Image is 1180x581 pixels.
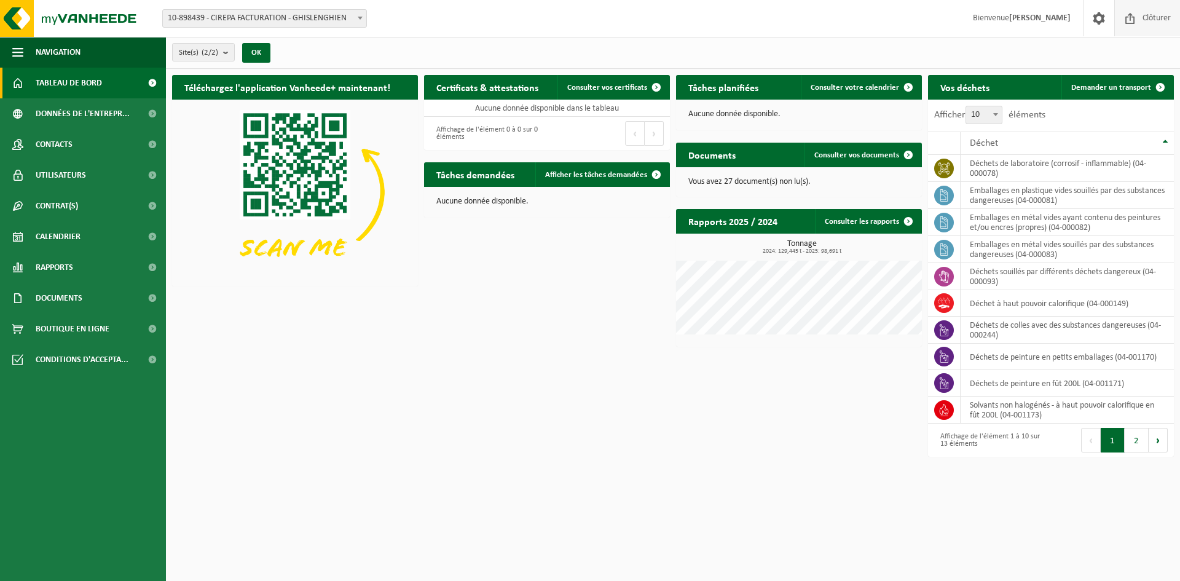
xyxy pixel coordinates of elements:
button: Previous [625,121,645,146]
button: Previous [1081,428,1101,453]
span: Consulter vos documents [814,151,899,159]
div: Affichage de l'élément 1 à 10 sur 13 éléments [934,427,1045,454]
p: Aucune donnée disponible. [436,197,658,206]
span: Calendrier [36,221,81,252]
span: Contrat(s) [36,191,78,221]
span: 10 [966,106,1002,124]
span: Site(s) [179,44,218,62]
img: Download de VHEPlus App [172,100,418,284]
count: (2/2) [202,49,218,57]
td: déchets de colles avec des substances dangereuses (04-000244) [961,317,1174,344]
button: Site(s)(2/2) [172,43,235,61]
span: Déchet [970,138,998,148]
a: Consulter vos documents [804,143,921,167]
p: Vous avez 27 document(s) non lu(s). [688,178,910,186]
td: déchets de peinture en petits emballages (04-001170) [961,344,1174,370]
button: 2 [1125,428,1149,453]
h2: Certificats & attestations [424,75,551,99]
h2: Rapports 2025 / 2024 [676,209,790,233]
td: solvants non halogénés - à haut pouvoir calorifique en fût 200L (04-001173) [961,397,1174,424]
span: Consulter votre calendrier [811,84,899,92]
div: Affichage de l'élément 0 à 0 sur 0 éléments [430,120,541,147]
span: Utilisateurs [36,160,86,191]
td: Aucune donnée disponible dans le tableau [424,100,670,117]
h2: Tâches demandées [424,162,527,186]
span: Demander un transport [1071,84,1151,92]
span: Contacts [36,129,73,160]
td: déchet à haut pouvoir calorifique (04-000149) [961,290,1174,317]
span: 10 [966,106,1002,124]
a: Consulter les rapports [815,209,921,234]
span: Conditions d'accepta... [36,344,128,375]
h2: Tâches planifiées [676,75,771,99]
span: Rapports [36,252,73,283]
button: Next [1149,428,1168,453]
span: 10-898439 - CIREPA FACTURATION - GHISLENGHIEN [162,9,367,28]
button: 1 [1101,428,1125,453]
a: Afficher les tâches demandées [535,162,669,187]
span: Navigation [36,37,81,68]
td: emballages en métal vides ayant contenu des peintures et/ou encres (propres) (04-000082) [961,209,1174,236]
a: Demander un transport [1061,75,1173,100]
span: Boutique en ligne [36,314,109,344]
button: Next [645,121,664,146]
span: Documents [36,283,82,314]
h2: Téléchargez l'application Vanheede+ maintenant! [172,75,403,99]
td: emballages en métal vides souillés par des substances dangereuses (04-000083) [961,236,1174,263]
span: 2024: 129,445 t - 2025: 98,691 t [682,248,922,255]
h3: Tonnage [682,240,922,255]
span: Données de l'entrepr... [36,98,130,129]
strong: [PERSON_NAME] [1009,14,1071,23]
h2: Vos déchets [928,75,1002,99]
span: Afficher les tâches demandées [545,171,647,179]
label: Afficher éléments [934,110,1045,120]
a: Consulter votre calendrier [801,75,921,100]
span: 10-898439 - CIREPA FACTURATION - GHISLENGHIEN [163,10,366,27]
h2: Documents [676,143,748,167]
span: Tableau de bord [36,68,102,98]
td: déchets souillés par différents déchets dangereux (04-000093) [961,263,1174,290]
a: Consulter vos certificats [557,75,669,100]
td: emballages en plastique vides souillés par des substances dangereuses (04-000081) [961,182,1174,209]
td: déchets de laboratoire (corrosif - inflammable) (04-000078) [961,155,1174,182]
p: Aucune donnée disponible. [688,110,910,119]
span: Consulter vos certificats [567,84,647,92]
td: déchets de peinture en fût 200L (04-001171) [961,370,1174,397]
button: OK [242,43,270,63]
